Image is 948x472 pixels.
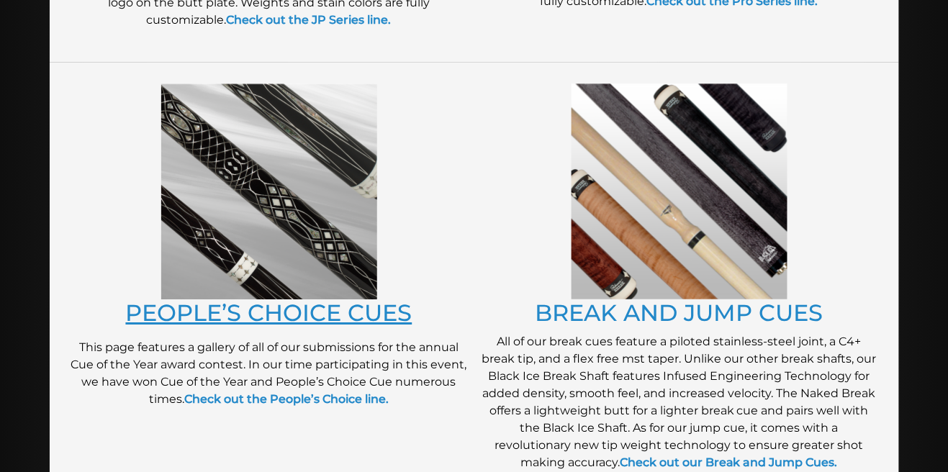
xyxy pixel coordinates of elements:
[184,392,389,406] a: Check out the People’s Choice line.
[126,299,412,327] a: PEOPLE’S CHOICE CUES
[536,299,823,327] a: BREAK AND JUMP CUES
[71,339,467,408] p: This page features a gallery of all of our submissions for the annual Cue of the Year award conte...
[620,455,838,469] a: Check out our Break and Jump Cues.
[482,333,877,471] p: All of our break cues feature a piloted stainless-steel joint, a C4+ break tip, and a flex free m...
[227,13,392,27] a: Check out the JP Series line.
